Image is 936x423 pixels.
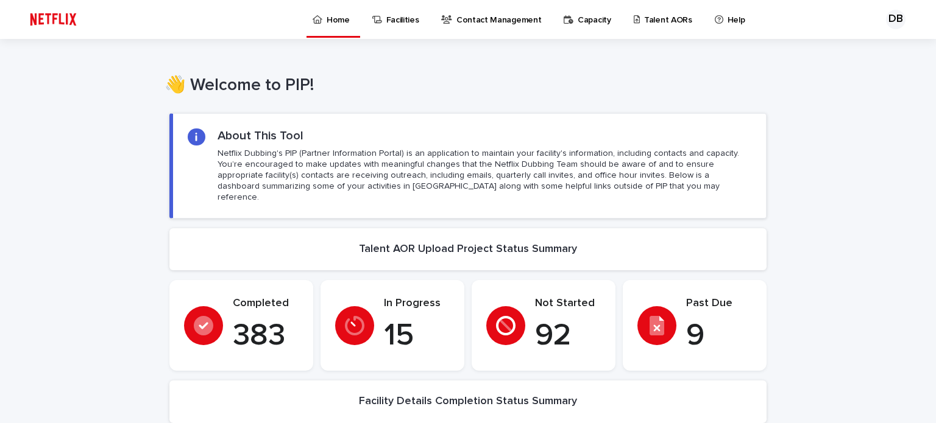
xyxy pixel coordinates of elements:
img: ifQbXi3ZQGMSEF7WDB7W [24,7,82,32]
p: Past Due [686,297,752,310]
p: Completed [233,297,299,310]
p: In Progress [384,297,450,310]
p: Netflix Dubbing's PIP (Partner Information Portal) is an application to maintain your facility's ... [218,148,751,203]
h2: Facility Details Completion Status Summary [359,395,577,408]
h2: Talent AOR Upload Project Status Summary [359,243,577,256]
div: DB [886,10,906,29]
h1: 👋 Welcome to PIP! [165,75,762,96]
p: 383 [233,318,299,354]
h2: About This Tool [218,128,303,143]
p: Not Started [535,297,601,310]
p: 15 [384,318,450,354]
p: 9 [686,318,752,354]
p: 92 [535,318,601,354]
